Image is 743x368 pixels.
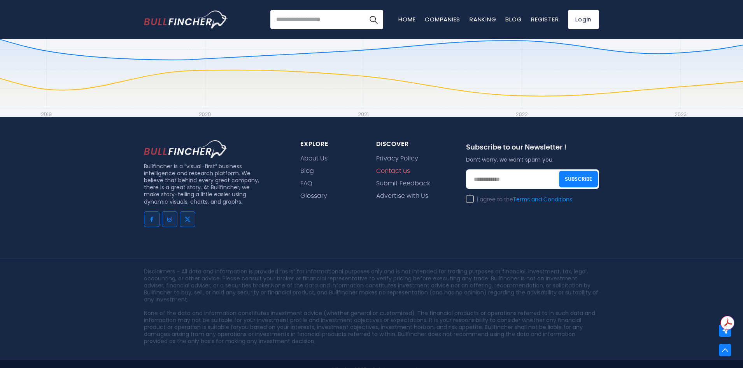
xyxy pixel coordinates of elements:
[513,197,572,202] a: Terms and Conditions
[398,15,415,23] a: Home
[470,15,496,23] a: Ranking
[144,211,159,227] a: Go to facebook
[559,171,598,188] button: Subscribe
[162,211,177,227] a: Go to instagram
[144,140,228,158] img: footer logo
[466,209,584,239] iframe: reCAPTCHA
[531,15,559,23] a: Register
[180,211,195,227] a: Go to twitter
[376,180,430,187] a: Submit Feedback
[144,163,262,205] p: Bullfincher is a “visual-first” business intelligence and research platform. We believe that behi...
[568,10,599,29] a: Login
[376,140,447,148] div: Discover
[364,10,383,29] button: Search
[376,155,418,162] a: Privacy Policy
[466,156,599,163] p: Don’t worry, we won’t spam you.
[505,15,522,23] a: Blog
[425,15,460,23] a: Companies
[144,310,599,345] p: None of the data and information constitutes investment advice (whether general or customized). T...
[300,155,328,162] a: About Us
[144,11,228,28] a: Go to homepage
[300,192,327,200] a: Glossary
[300,180,312,187] a: FAQ
[144,268,599,303] p: Disclaimers - All data and information is provided “as is” for informational purposes only and is...
[300,140,357,148] div: explore
[376,192,428,200] a: Advertise with Us
[144,11,228,28] img: Bullfincher logo
[376,167,410,175] a: Contact us
[466,143,599,156] div: Subscribe to our Newsletter !
[300,167,314,175] a: Blog
[466,196,572,203] label: I agree to the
